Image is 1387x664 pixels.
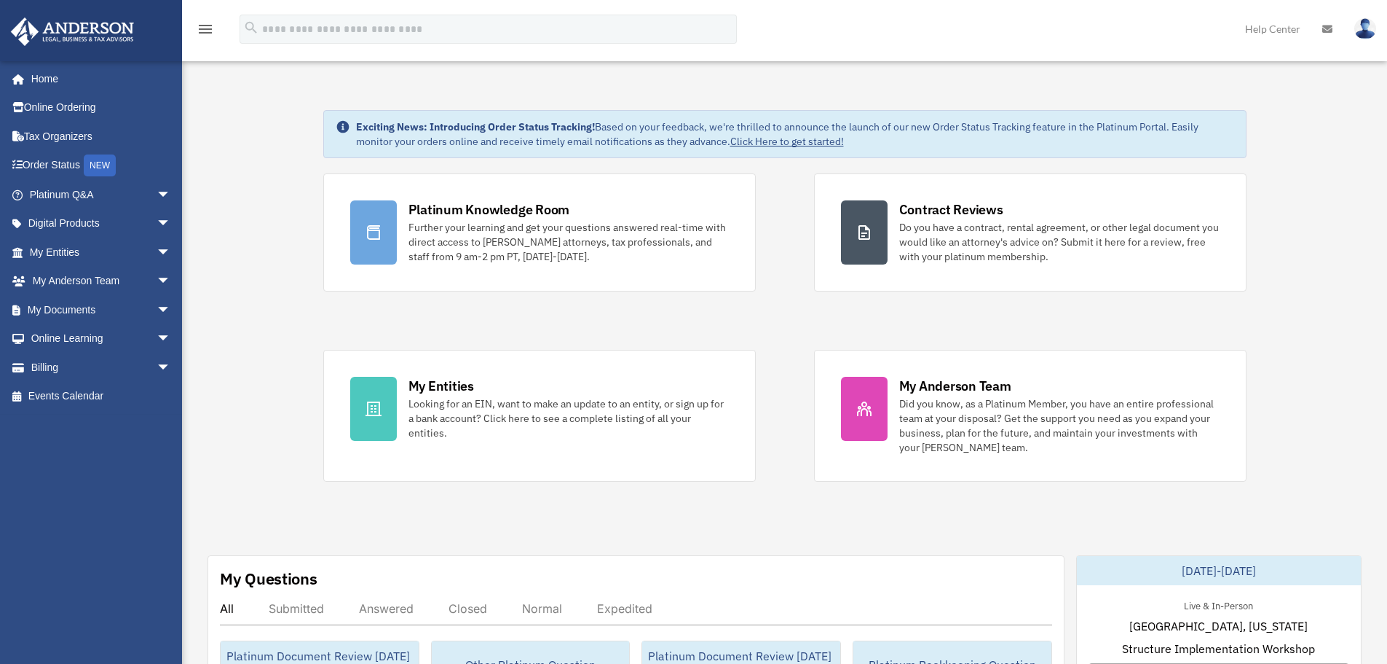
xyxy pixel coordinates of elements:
div: Based on your feedback, we're thrilled to announce the launch of our new Order Status Tracking fe... [356,120,1234,149]
a: Events Calendar [10,382,193,411]
a: Click Here to get started! [730,135,844,148]
div: Submitted [269,601,324,616]
a: My Entities Looking for an EIN, want to make an update to an entity, or sign up for a bank accoun... [323,350,756,482]
span: arrow_drop_down [157,295,186,325]
span: arrow_drop_down [157,209,186,239]
a: menu [197,26,214,38]
a: Billingarrow_drop_down [10,353,193,382]
div: My Anderson Team [899,377,1011,395]
div: [DATE]-[DATE] [1077,556,1361,585]
div: NEW [84,155,116,176]
div: Looking for an EIN, want to make an update to an entity, or sign up for a bank account? Click her... [408,397,729,440]
div: Do you have a contract, rental agreement, or other legal document you would like an attorney's ad... [899,220,1220,264]
span: arrow_drop_down [157,238,186,267]
a: Order StatusNEW [10,151,193,181]
i: menu [197,20,214,38]
img: User Pic [1354,18,1376,39]
span: Structure Implementation Workshop [1122,640,1315,657]
a: My Entitiesarrow_drop_down [10,238,193,267]
a: My Documentsarrow_drop_down [10,295,193,324]
div: Expedited [597,601,652,616]
div: Closed [448,601,487,616]
span: arrow_drop_down [157,180,186,210]
div: Answered [359,601,414,616]
span: arrow_drop_down [157,267,186,297]
a: My Anderson Teamarrow_drop_down [10,267,193,296]
div: Normal [522,601,562,616]
div: Live & In-Person [1172,597,1265,612]
i: search [243,20,259,36]
a: Platinum Knowledge Room Further your learning and get your questions answered real-time with dire... [323,173,756,292]
a: Home [10,64,186,93]
div: Further your learning and get your questions answered real-time with direct access to [PERSON_NAM... [408,220,729,264]
span: [GEOGRAPHIC_DATA], [US_STATE] [1129,617,1308,635]
a: Contract Reviews Do you have a contract, rental agreement, or other legal document you would like... [814,173,1246,292]
div: My Entities [408,377,474,395]
span: arrow_drop_down [157,324,186,354]
div: Platinum Knowledge Room [408,200,570,219]
a: My Anderson Team Did you know, as a Platinum Member, you have an entire professional team at your... [814,350,1246,482]
div: My Questions [220,568,317,590]
a: Platinum Q&Aarrow_drop_down [10,180,193,209]
a: Online Ordering [10,93,193,122]
strong: Exciting News: Introducing Order Status Tracking! [356,120,595,133]
div: Did you know, as a Platinum Member, you have an entire professional team at your disposal? Get th... [899,397,1220,455]
span: arrow_drop_down [157,353,186,383]
img: Anderson Advisors Platinum Portal [7,17,138,46]
div: Contract Reviews [899,200,1003,219]
div: All [220,601,234,616]
a: Tax Organizers [10,122,193,151]
a: Online Learningarrow_drop_down [10,324,193,354]
a: Digital Productsarrow_drop_down [10,209,193,238]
